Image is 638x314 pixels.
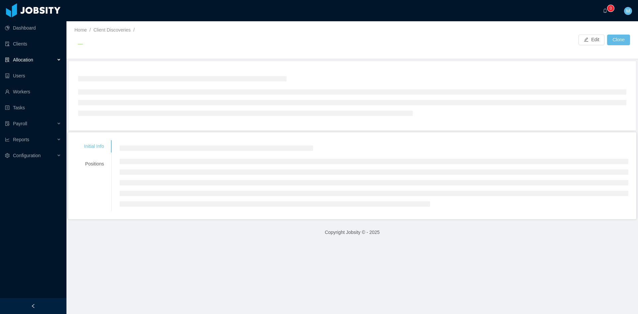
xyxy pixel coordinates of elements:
[76,158,112,170] div: Positions
[66,221,638,244] footer: Copyright Jobsity © - 2025
[74,27,87,33] a: Home
[89,27,91,33] span: /
[603,8,607,13] i: icon: bell
[93,27,131,33] a: Client Discoveries
[626,7,630,15] span: M
[5,101,61,114] a: icon: profileTasks
[5,37,61,51] a: icon: auditClients
[607,35,630,45] button: Clone
[13,57,33,62] span: Allocation
[5,121,10,126] i: icon: file-protect
[579,35,604,45] button: icon: editEdit
[5,85,61,98] a: icon: userWorkers
[5,153,10,158] i: icon: setting
[13,153,41,158] span: Configuration
[5,57,10,62] i: icon: solution
[133,27,135,33] span: /
[76,140,112,153] div: Initial Info
[607,5,614,12] sup: 0
[13,137,29,142] span: Reports
[13,121,27,126] span: Payroll
[5,69,61,82] a: icon: robotUsers
[5,21,61,35] a: icon: pie-chartDashboard
[5,137,10,142] i: icon: line-chart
